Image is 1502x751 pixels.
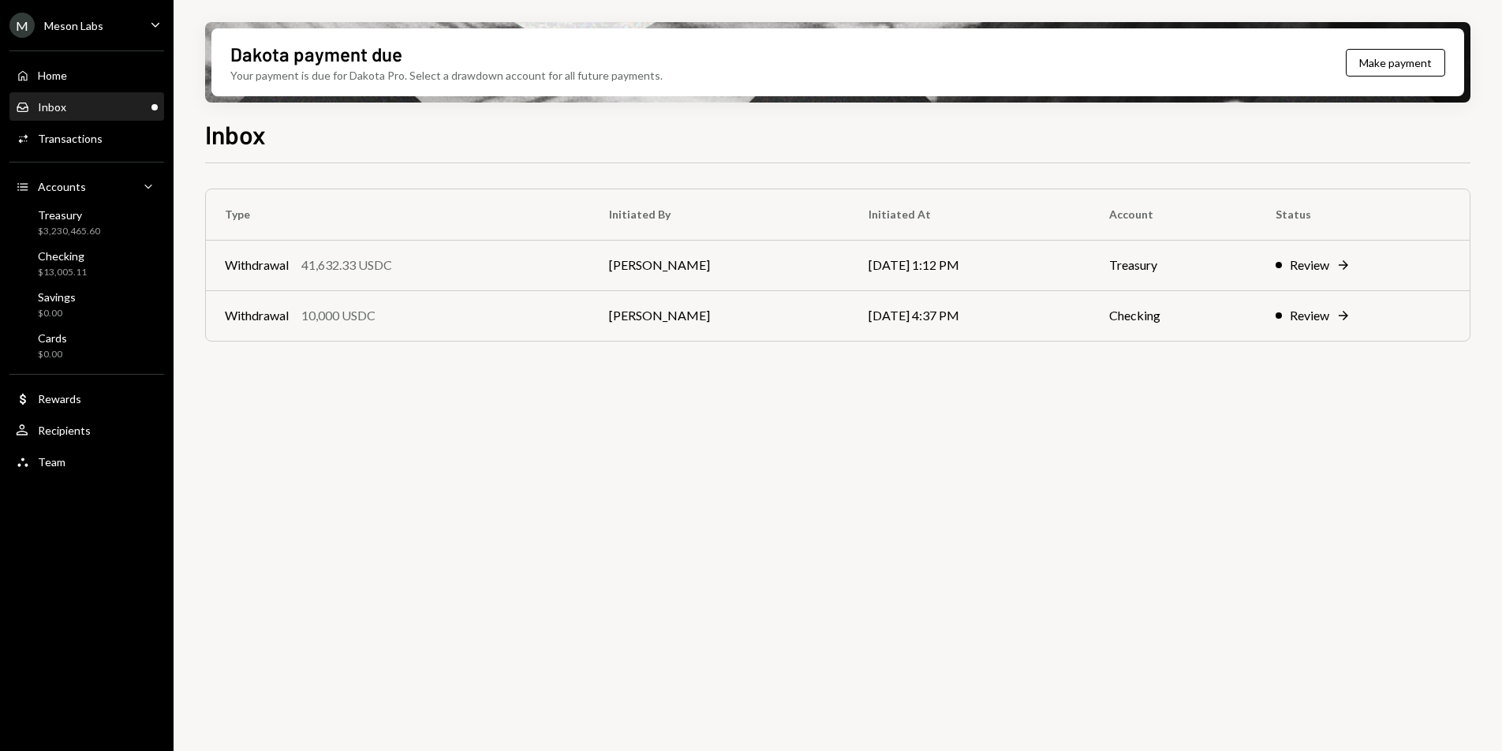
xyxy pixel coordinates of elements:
div: Withdrawal [225,306,289,325]
a: Savings$0.00 [9,286,164,323]
td: [PERSON_NAME] [590,290,850,341]
a: Treasury$3,230,465.60 [9,204,164,241]
a: Inbox [9,92,164,121]
td: Treasury [1090,240,1257,290]
td: [DATE] 4:37 PM [850,290,1090,341]
a: Checking$13,005.11 [9,245,164,282]
div: Rewards [38,392,81,405]
div: Home [38,69,67,82]
h1: Inbox [205,118,266,150]
div: $0.00 [38,348,67,361]
div: Inbox [38,100,66,114]
td: Checking [1090,290,1257,341]
a: Transactions [9,124,164,152]
th: Type [206,189,590,240]
th: Initiated By [590,189,850,240]
div: Meson Labs [44,19,103,32]
a: Home [9,61,164,89]
div: Team [38,455,65,469]
div: Transactions [38,132,103,145]
div: $3,230,465.60 [38,225,100,238]
div: Checking [38,249,87,263]
a: Team [9,447,164,476]
div: 10,000 USDC [301,306,375,325]
div: $0.00 [38,307,76,320]
th: Account [1090,189,1257,240]
th: Initiated At [850,189,1090,240]
a: Rewards [9,384,164,413]
div: Review [1290,306,1329,325]
div: Recipients [38,424,91,437]
div: Cards [38,331,67,345]
div: Your payment is due for Dakota Pro. Select a drawdown account for all future payments. [230,67,663,84]
div: Review [1290,256,1329,275]
div: $13,005.11 [38,266,87,279]
div: Accounts [38,180,86,193]
td: [PERSON_NAME] [590,240,850,290]
a: Recipients [9,416,164,444]
td: [DATE] 1:12 PM [850,240,1090,290]
a: Accounts [9,172,164,200]
div: Savings [38,290,76,304]
div: Dakota payment due [230,41,402,67]
div: M [9,13,35,38]
div: 41,632.33 USDC [301,256,392,275]
button: Make payment [1346,49,1445,77]
a: Cards$0.00 [9,327,164,364]
th: Status [1257,189,1470,240]
div: Treasury [38,208,100,222]
div: Withdrawal [225,256,289,275]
